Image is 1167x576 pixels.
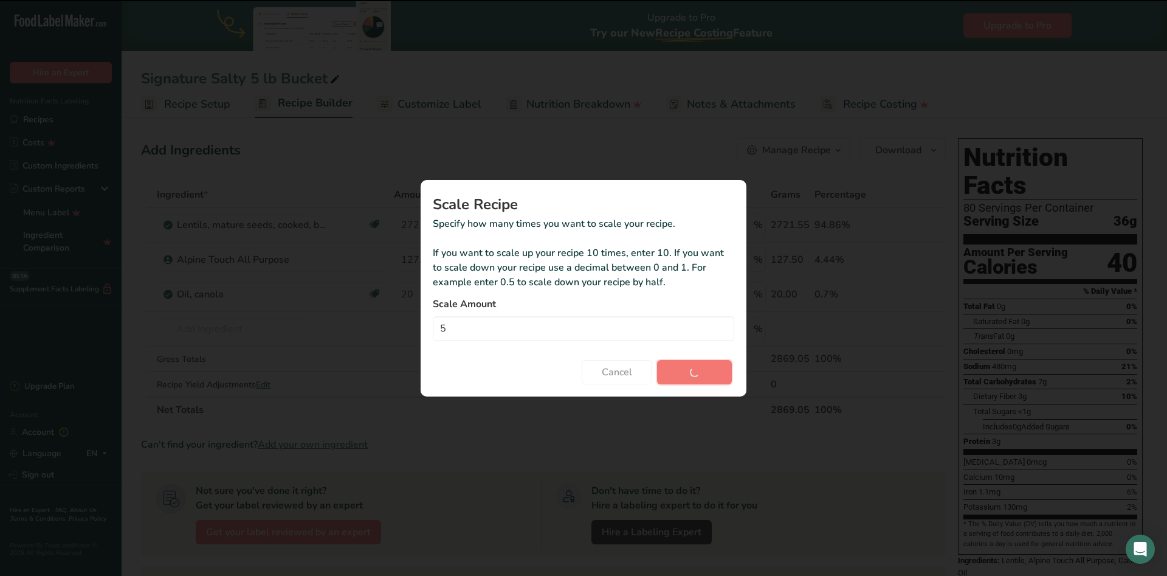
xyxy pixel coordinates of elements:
[433,217,734,290] p: Specify how many times you want to scale your recipe. If you want to scale up your recipe 10 time...
[433,297,496,311] span: Scale Amount
[1126,535,1155,564] div: Open Intercom Messenger
[582,360,652,384] button: Cancel
[433,197,734,212] h1: Scale Recipe
[602,365,632,380] span: Cancel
